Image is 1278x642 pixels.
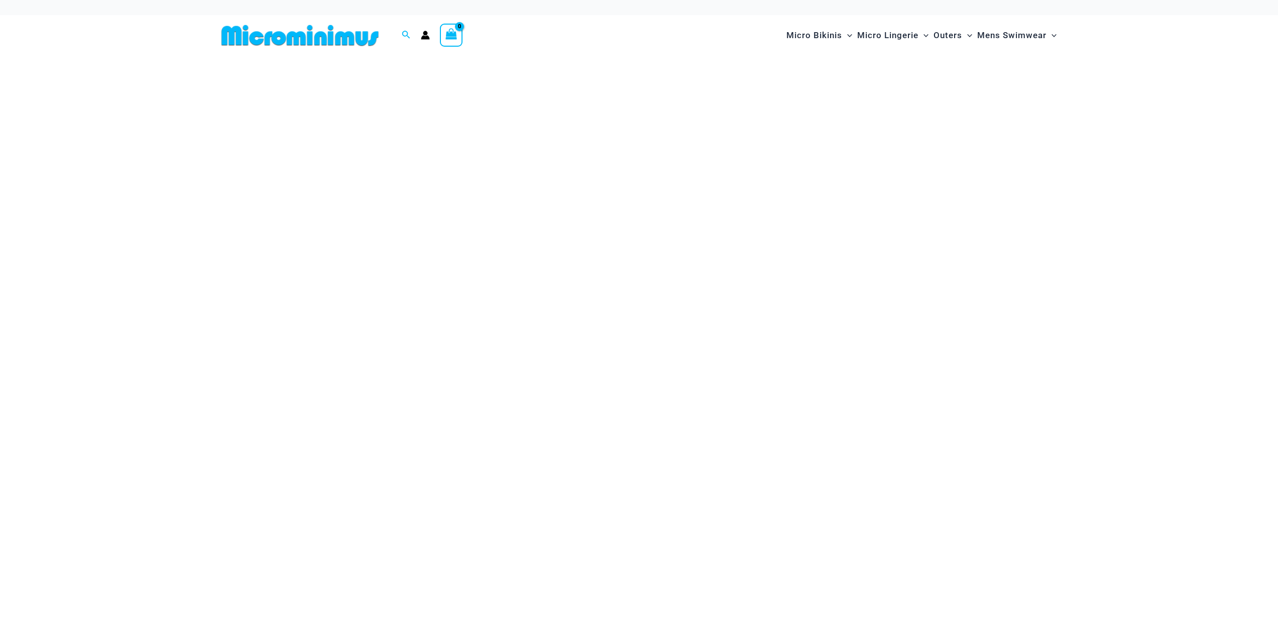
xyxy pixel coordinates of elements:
span: Micro Bikinis [786,23,842,48]
a: Micro LingerieMenu ToggleMenu Toggle [855,20,931,51]
img: MM SHOP LOGO FLAT [217,24,383,47]
span: Micro Lingerie [857,23,918,48]
a: Micro BikinisMenu ToggleMenu Toggle [784,20,855,51]
span: Menu Toggle [1047,23,1057,48]
a: View Shopping Cart, empty [440,24,463,47]
a: Search icon link [402,29,411,42]
a: Mens SwimwearMenu ToggleMenu Toggle [975,20,1059,51]
span: Mens Swimwear [977,23,1047,48]
span: Menu Toggle [842,23,852,48]
nav: Site Navigation [782,19,1061,52]
span: Menu Toggle [962,23,972,48]
a: Account icon link [421,31,430,40]
a: OutersMenu ToggleMenu Toggle [931,20,975,51]
span: Menu Toggle [918,23,928,48]
span: Outers [934,23,962,48]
